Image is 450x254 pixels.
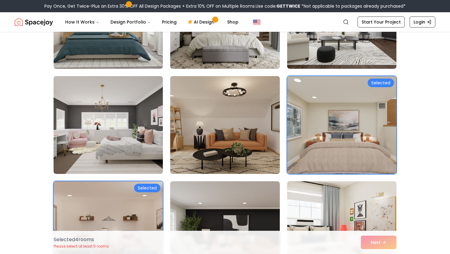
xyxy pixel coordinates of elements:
[54,236,109,243] p: Selected 4 room s
[60,16,104,28] button: How It Works
[60,16,243,28] nav: Main
[44,3,406,9] div: Pay Once, Get Twice-Plus an Extra 30% OFF All Design Packages + Extra 10% OFF on Multiple Rooms.
[15,16,53,28] a: Spacejoy
[300,3,406,9] span: *Not applicable to packages already purchased*
[106,16,156,28] button: Design Portfolio
[167,74,282,176] img: Room room-62
[276,3,300,9] b: GETTWICE
[183,16,221,28] a: AI Design
[157,16,182,28] a: Pricing
[222,16,243,28] a: Shop
[15,16,53,28] img: Spacejoy Logo
[256,3,300,9] span: Use code:
[368,79,394,87] div: Selected
[287,76,396,174] img: Room room-63
[54,244,109,249] p: Please select at least 5 rooms
[253,18,261,26] img: United States
[410,17,435,28] a: Login
[134,184,160,192] div: Selected
[15,12,435,32] nav: Global
[358,17,405,28] a: Start Your Project
[54,76,163,174] img: Room room-61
